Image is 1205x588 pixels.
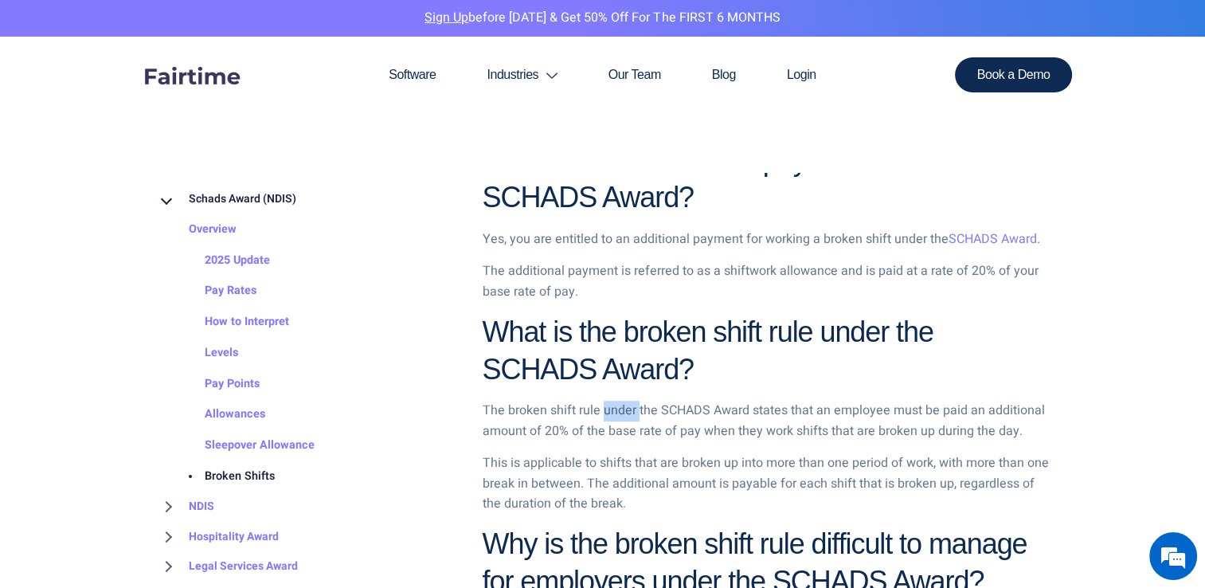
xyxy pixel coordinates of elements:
a: Software [363,37,461,113]
a: Allowances [173,400,265,431]
div: Minimize live chat window [261,8,299,46]
p: The broken shift rule under the SCHADS Award states that an employee must be paid an additional a... [483,401,1049,441]
span: We're online! [92,186,220,347]
a: Pay Points [173,369,260,400]
a: How to Interpret [173,308,289,339]
a: Levels [173,338,238,369]
a: Broken Shifts [173,461,275,492]
a: NDIS [157,492,214,523]
a: Legal Services Award [157,552,298,582]
div: Chat with us now [83,89,268,110]
a: . [623,494,626,513]
a: Industries [461,37,582,113]
a: Sign Up [424,8,468,27]
strong: What is the broken shift rule under the SCHADS Award? [483,316,933,386]
a: Our Team [583,37,687,113]
span: Book a Demo [977,69,1050,81]
p: before [DATE] & Get 50% Off for the FIRST 6 MONTHS [12,8,1193,29]
a: Schads Award (NDIS) [157,185,296,215]
a: Login [761,37,842,113]
a: SCHADS Award [949,229,1037,249]
a: Book a Demo [955,57,1073,92]
p: Yes, you are entitled to an additional payment for working a broken shift under the . [483,229,1049,250]
a: Blog [687,37,761,113]
p: This is applicable to shifts that are broken up into more than one period of work, with more than... [483,453,1049,515]
a: 2025 Update [173,245,270,276]
a: Overview [157,215,237,246]
p: The additional payment is referred to as a shiftwork allowance and is paid at a rate of 20% of yo... [483,261,1049,302]
a: Hospitality Award [157,522,279,552]
a: Pay Rates [173,276,256,308]
textarea: Type your message and hit 'Enter' [8,406,303,462]
a: Sleepover Allowance [173,431,315,462]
